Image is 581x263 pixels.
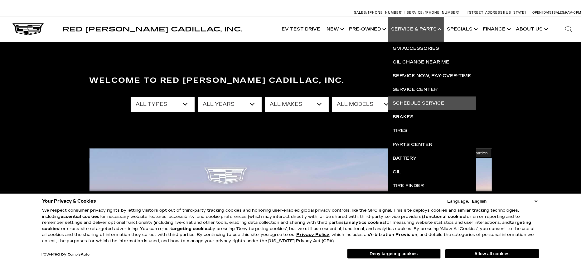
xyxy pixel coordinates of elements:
[424,214,465,219] strong: functional cookies
[388,179,476,193] a: Tire Finder
[278,17,323,42] a: EV Test Drive
[354,11,367,15] span: Sales:
[471,198,539,204] select: Language Select
[90,74,492,87] h3: Welcome to Red [PERSON_NAME] Cadillac, Inc.
[369,232,418,237] strong: Arbitration Provision
[332,97,396,112] select: Filter by model
[346,220,385,225] strong: analytics cookies
[42,220,531,231] strong: targeting cookies
[388,42,476,55] a: GM Accessories
[388,138,476,152] a: Parts Center
[532,11,553,15] span: Open [DATE]
[404,11,461,14] a: Service: [PHONE_NUMBER]
[513,17,550,42] a: About Us
[388,55,476,69] a: Oil Change near Me
[61,214,100,219] strong: essential cookies
[388,17,444,42] a: Service & Parts
[131,97,195,112] select: Filter by type
[388,96,476,110] a: Schedule Service
[198,97,262,112] select: Filter by year
[265,97,329,112] select: Filter by make
[467,11,526,15] a: [STREET_ADDRESS][US_STATE]
[368,11,403,15] span: [PHONE_NUMBER]
[41,252,90,256] div: Powered by
[388,124,476,138] a: Tires
[68,253,90,256] a: ComplyAuto
[171,226,210,231] strong: targeting cookies
[480,17,513,42] a: Finance
[445,249,539,258] button: Allow all cookies
[347,249,441,259] button: Deny targeting cookies
[407,11,424,15] span: Service:
[346,17,388,42] a: Pre-Owned
[42,208,539,244] p: We respect consumer privacy rights by letting visitors opt out of third-party tracking cookies an...
[425,11,460,15] span: [PHONE_NUMBER]
[448,200,469,204] div: Language:
[354,11,404,14] a: Sales: [PHONE_NUMBER]
[388,83,476,96] a: Service Center
[388,165,476,179] a: Oil
[388,69,476,83] a: Service Now, Pay-Over-Time
[554,11,565,15] span: Sales:
[388,110,476,124] a: Brakes
[42,197,96,205] span: Your Privacy & Cookies
[388,152,476,165] a: Battery
[62,26,242,32] a: Red [PERSON_NAME] Cadillac, Inc.
[297,232,330,237] a: Privacy Policy
[565,11,581,15] span: 9 AM-6 PM
[323,17,346,42] a: New
[12,23,44,35] img: Cadillac Dark Logo with Cadillac White Text
[62,26,242,33] span: Red [PERSON_NAME] Cadillac, Inc.
[444,17,480,42] a: Specials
